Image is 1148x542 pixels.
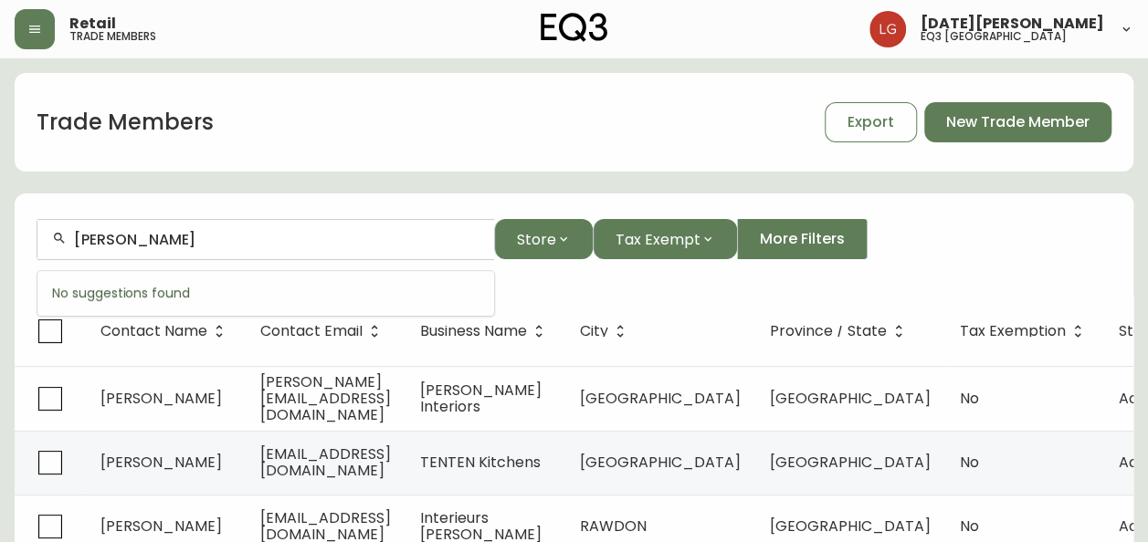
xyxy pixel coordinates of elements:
span: [GEOGRAPHIC_DATA] [770,452,931,473]
span: [PERSON_NAME] [100,516,222,537]
span: Contact Name [100,326,207,337]
span: RAWDON [580,516,647,537]
span: Export [848,112,894,132]
span: No [960,452,979,473]
button: Export [825,102,917,142]
img: 2638f148bab13be18035375ceda1d187 [869,11,906,47]
span: Business Name [420,326,527,337]
span: [GEOGRAPHIC_DATA] [770,388,931,409]
span: [GEOGRAPHIC_DATA] [770,516,931,537]
button: More Filters [737,219,868,259]
span: Store [517,228,556,251]
span: [PERSON_NAME] Interiors [420,380,542,417]
button: Store [494,219,593,259]
h5: eq3 [GEOGRAPHIC_DATA] [921,31,1067,42]
span: [PERSON_NAME][EMAIL_ADDRESS][DOMAIN_NAME] [260,371,391,425]
span: [DATE][PERSON_NAME] [921,16,1104,31]
span: [PERSON_NAME] [100,452,222,473]
span: Business Name [420,323,551,339]
span: Retail [69,16,116,31]
input: Search [74,231,479,248]
button: New Trade Member [924,102,1111,142]
span: Tax Exempt [616,228,700,251]
span: [GEOGRAPHIC_DATA] [580,388,741,409]
span: Tax Exemption [960,323,1090,339]
button: Tax Exempt [593,219,737,259]
span: [EMAIL_ADDRESS][DOMAIN_NAME] [260,443,391,481]
span: More Filters [760,229,845,249]
h1: Trade Members [37,107,214,138]
div: No suggestions found [37,271,494,316]
span: City [580,326,608,337]
span: [GEOGRAPHIC_DATA] [580,452,741,473]
span: Tax Exemption [960,326,1066,337]
span: New Trade Member [946,112,1090,132]
span: No [960,388,979,409]
span: Contact Name [100,323,231,339]
h5: trade members [69,31,156,42]
span: Contact Email [260,323,386,339]
span: Province / State [770,326,887,337]
span: Province / State [770,323,911,339]
span: City [580,323,632,339]
span: No [960,516,979,537]
span: [PERSON_NAME] [100,388,222,409]
span: TENTEN Kitchens [420,452,541,473]
img: logo [541,13,608,42]
span: Contact Email [260,326,363,337]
